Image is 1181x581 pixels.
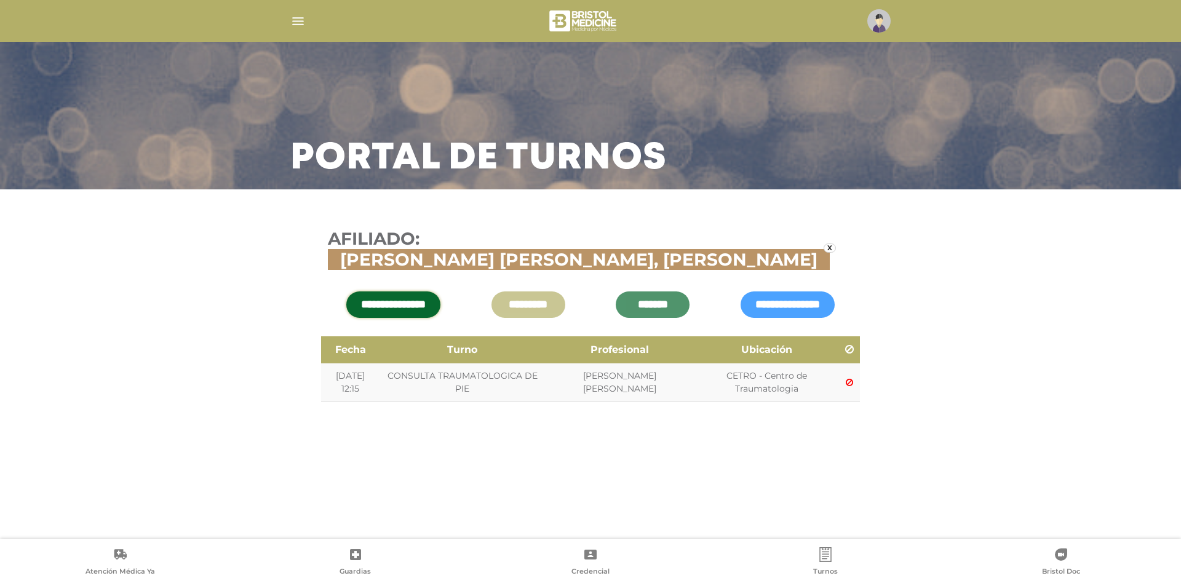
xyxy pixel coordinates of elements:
td: [DATE] 12:15 [321,363,380,402]
a: Atención Médica Ya [2,547,237,579]
td: CONSULTA TRAUMATOLOGICA DE PIE [380,363,545,402]
span: Turnos [813,567,838,578]
img: Cober_menu-lines-white.svg [290,14,306,29]
a: Guardias [237,547,472,579]
span: Credencial [571,567,610,578]
h3: Afiliado: [328,229,853,270]
span: Bristol Doc [1042,567,1080,578]
span: Guardias [340,567,371,578]
th: Profesional [545,336,694,363]
h3: Portal de turnos [290,143,667,175]
a: Credencial [473,547,708,579]
th: Fecha [321,336,380,363]
th: Turno [380,336,545,363]
a: x [824,243,836,253]
td: CETRO - Centro de Traumatologia [694,363,839,402]
a: Bristol Doc [944,547,1179,579]
a: Turnos [708,547,943,579]
img: profile-placeholder.svg [867,9,891,33]
th: Ubicación [694,336,839,363]
span: Atención Médica Ya [85,567,155,578]
img: bristol-medicine-blanco.png [547,6,621,36]
td: [PERSON_NAME] [PERSON_NAME] [545,363,694,402]
span: [PERSON_NAME] [PERSON_NAME], [PERSON_NAME] [334,249,824,270]
a: Cancelar turno [846,377,853,388]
